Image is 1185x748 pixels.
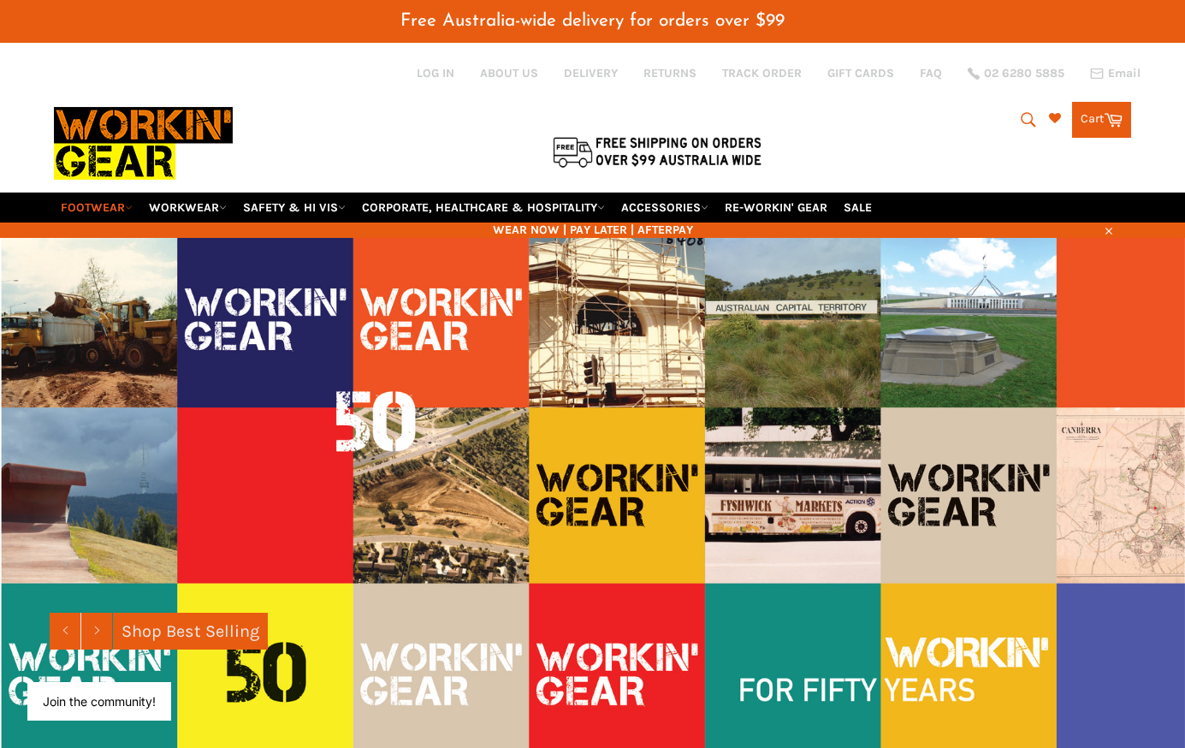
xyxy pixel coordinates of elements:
[142,193,234,223] a: WORKWEAR
[837,193,879,223] a: SALE
[550,134,764,169] img: Flat $9.95 shipping Australia wide
[827,65,894,81] a: GIFT CARDS
[614,193,715,223] a: ACCESSORIES
[1072,102,1131,138] a: Cart
[480,65,538,81] a: ABOUT US
[54,95,233,192] img: Workin Gear leaders in Workwear, Safety Boots, PPE, Uniforms. Australia's No.1 in Workwear
[43,694,156,709] button: Join the community!
[920,65,942,81] a: FAQ
[54,193,139,223] a: FOOTWEAR
[236,193,353,223] a: SAFETY & HI VIS
[113,613,268,650] a: Shop Best Selling
[355,193,612,223] a: CORPORATE, HEALTHCARE & HOSPITALITY
[643,65,696,81] a: RETURNS
[968,68,1064,80] a: 02 6280 5885
[1108,68,1141,80] span: Email
[54,222,1132,238] span: WEAR NOW | PAY LATER | AFTERPAY
[722,65,802,81] a: TRACK ORDER
[417,66,454,80] a: Log in
[564,65,618,81] a: DELIVERY
[718,193,834,223] a: RE-WORKIN' GEAR
[400,12,785,30] span: Free Australia-wide delivery for orders over $99
[984,68,1064,80] span: 02 6280 5885
[1090,67,1141,80] a: Email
